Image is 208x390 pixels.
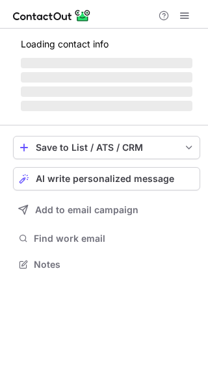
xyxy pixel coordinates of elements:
button: AI write personalized message [13,167,200,190]
p: Loading contact info [21,39,192,49]
span: ‌ [21,86,192,97]
span: Find work email [34,233,195,244]
div: Save to List / ATS / CRM [36,142,177,153]
span: ‌ [21,101,192,111]
img: ContactOut v5.3.10 [13,8,91,23]
button: Notes [13,255,200,274]
span: Notes [34,259,195,270]
button: Add to email campaign [13,198,200,222]
button: Find work email [13,229,200,248]
span: ‌ [21,72,192,83]
span: Add to email campaign [35,205,138,215]
span: ‌ [21,58,192,68]
span: AI write personalized message [36,174,174,184]
button: save-profile-one-click [13,136,200,159]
